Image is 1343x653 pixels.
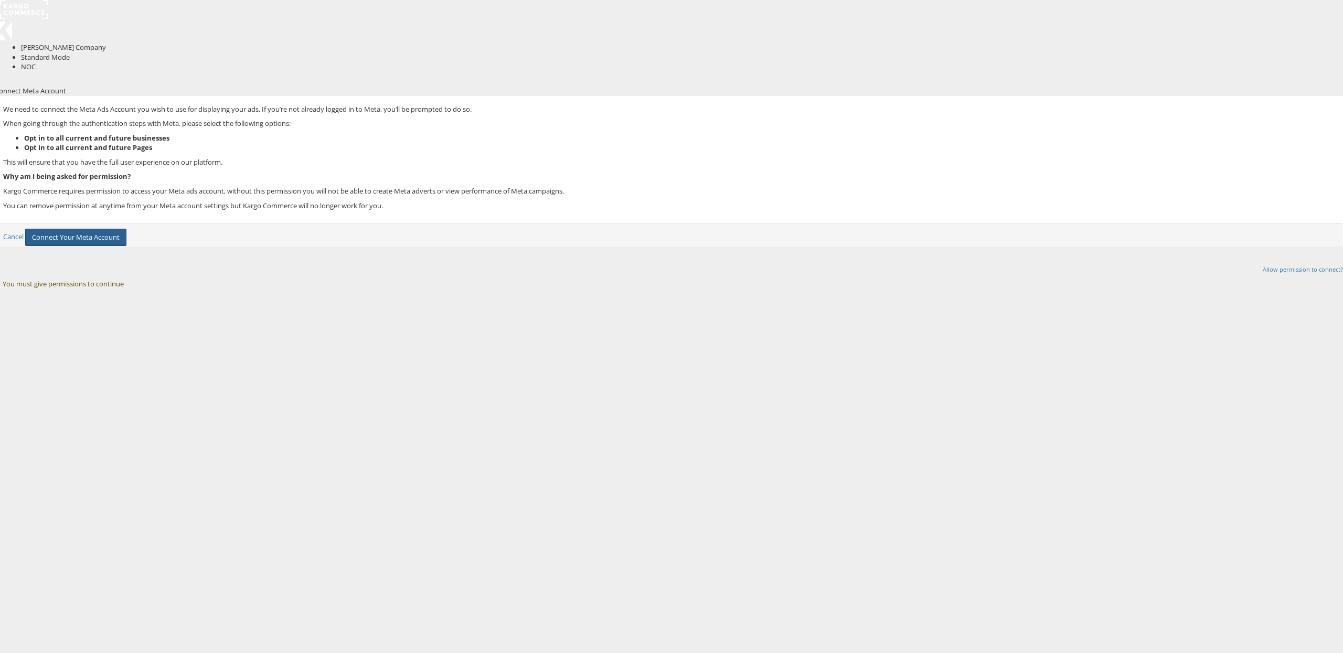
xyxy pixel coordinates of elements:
strong: Opt in to all current and future Pages [24,143,152,153]
a: Allow permission to connect? [1263,266,1343,274]
span: NOC [21,62,36,71]
p: You can remove permission at anytime from your Meta account settings but Kargo Commerce will no l... [3,201,1335,211]
p: We need to connect the Meta Ads Account you wish to use for displaying your ads. If you’re not al... [3,104,1335,114]
span: Standard Mode [21,52,70,62]
p: Kargo Commerce requires permission to access your Meta ads account, without this permission you w... [3,186,1335,196]
a: Cancel [3,232,24,241]
p: When going through the authentication steps with Meta, please select the following options: [3,119,1335,129]
strong: Opt in to all current and future businesses [24,133,169,143]
span: [PERSON_NAME] Company [21,42,106,52]
strong: Why am I being asked for permission? [3,172,131,181]
p: This will ensure that you have the full user experience on our platform. [3,157,1335,167]
button: Connect Your Meta Account [25,229,126,246]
